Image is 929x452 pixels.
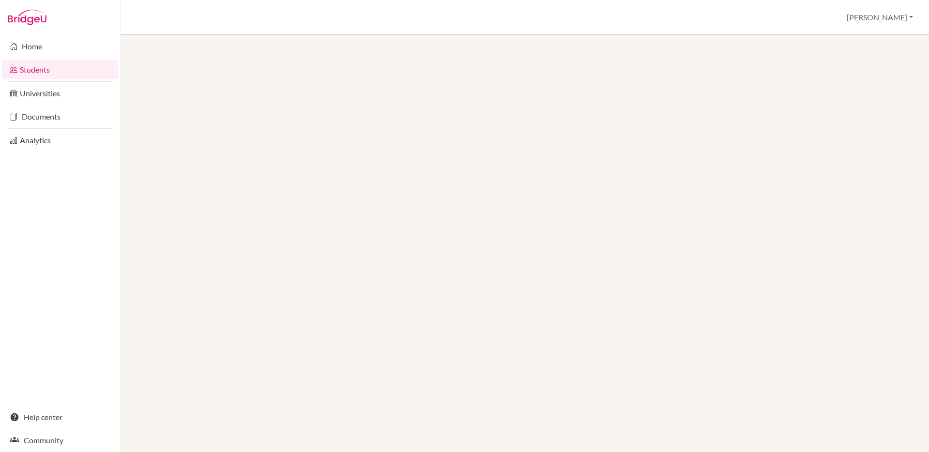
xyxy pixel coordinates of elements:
[2,431,119,450] a: Community
[2,107,119,126] a: Documents
[2,131,119,150] a: Analytics
[2,407,119,427] a: Help center
[2,37,119,56] a: Home
[842,8,917,27] button: [PERSON_NAME]
[8,10,46,25] img: Bridge-U
[2,84,119,103] a: Universities
[2,60,119,79] a: Students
